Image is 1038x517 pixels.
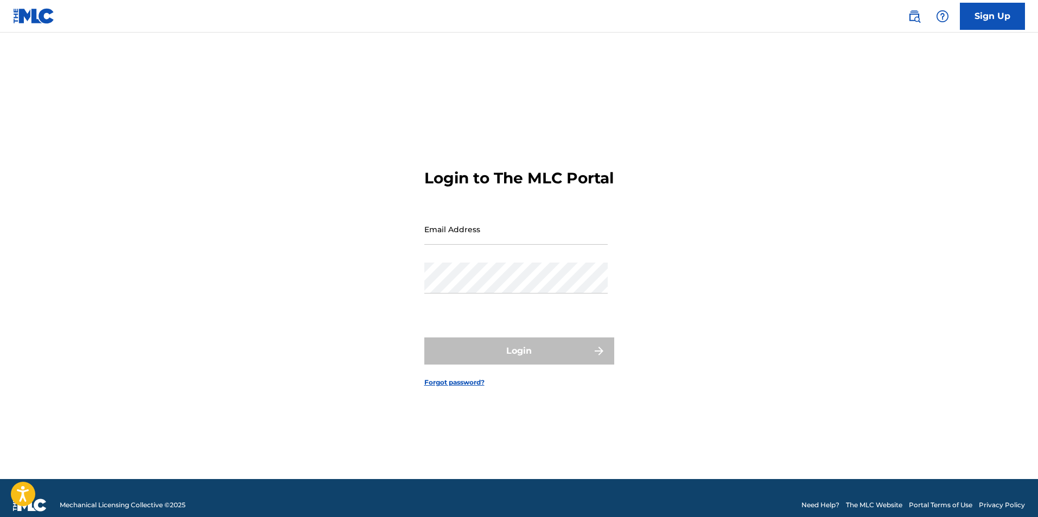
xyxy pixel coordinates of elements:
a: The MLC Website [846,500,902,510]
img: search [908,10,921,23]
a: Privacy Policy [979,500,1025,510]
div: Help [932,5,953,27]
a: Public Search [903,5,925,27]
a: Sign Up [960,3,1025,30]
a: Portal Terms of Use [909,500,972,510]
a: Forgot password? [424,378,485,387]
h3: Login to The MLC Portal [424,169,614,188]
img: MLC Logo [13,8,55,24]
a: Need Help? [801,500,839,510]
span: Mechanical Licensing Collective © 2025 [60,500,186,510]
img: logo [13,499,47,512]
img: help [936,10,949,23]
